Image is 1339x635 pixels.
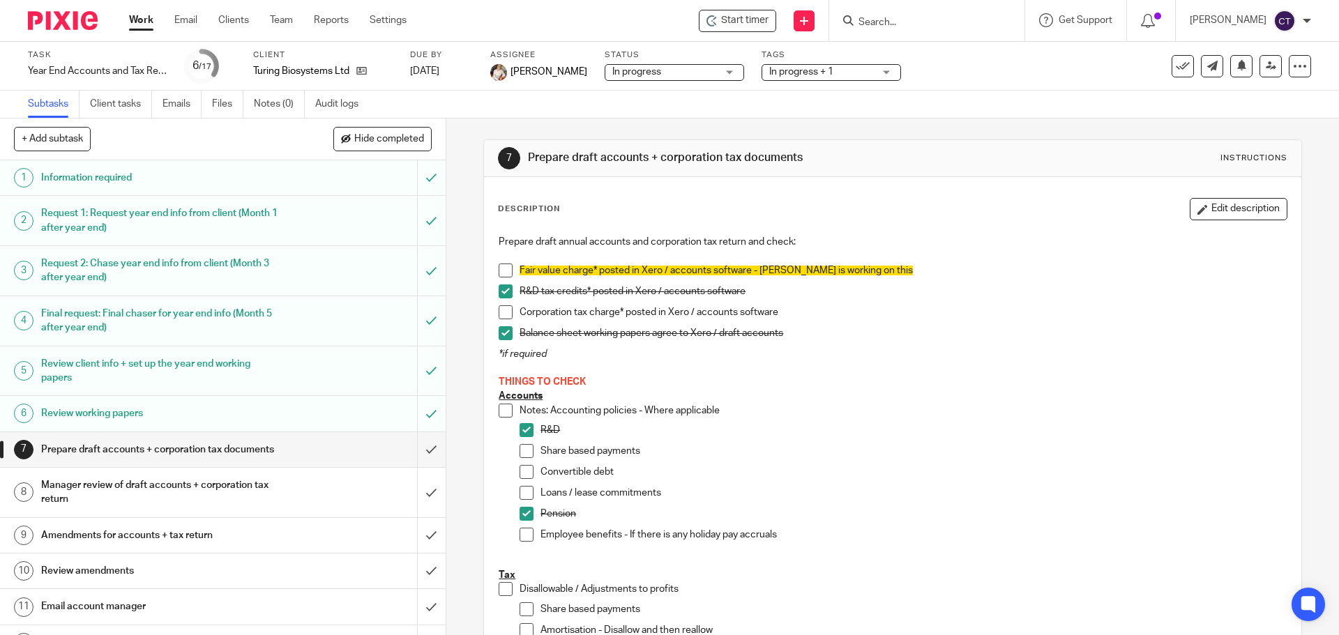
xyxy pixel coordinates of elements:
[270,13,293,27] a: Team
[41,560,282,581] h1: Review amendments
[1190,13,1266,27] p: [PERSON_NAME]
[498,204,560,215] p: Description
[14,404,33,423] div: 6
[315,91,369,118] a: Audit logs
[14,168,33,188] div: 1
[14,211,33,231] div: 2
[162,91,202,118] a: Emails
[14,440,33,459] div: 7
[520,326,1286,340] p: Balance sheet working papers agree to Xero / draft accounts
[510,65,587,79] span: [PERSON_NAME]
[499,349,547,359] em: *if required
[540,486,1286,500] p: Loans / lease commitments
[253,64,349,78] p: Turing Biosystems Ltd
[1273,10,1296,32] img: svg%3E
[520,582,1286,596] p: Disallowable / Adjustments to profits
[14,482,33,502] div: 8
[41,203,282,238] h1: Request 1: Request year end info from client (Month 1 after year end)
[41,353,282,389] h1: Review client info + set up the year end working papers
[857,17,983,29] input: Search
[605,49,744,61] label: Status
[41,525,282,546] h1: Amendments for accounts + tax return
[14,361,33,381] div: 5
[14,561,33,581] div: 10
[490,49,587,61] label: Assignee
[612,67,661,77] span: In progress
[28,11,98,30] img: Pixie
[540,507,1286,521] p: Pension
[41,253,282,289] h1: Request 2: Chase year end info from client (Month 3 after year end)
[410,49,473,61] label: Due by
[199,63,211,70] small: /17
[540,602,1286,616] p: Share based payments
[28,91,80,118] a: Subtasks
[129,13,153,27] a: Work
[41,303,282,339] h1: Final request: Final chaser for year end info (Month 5 after year end)
[499,377,586,387] span: THINGS TO CHECK
[699,10,776,32] div: Turing Biosystems Ltd - Year End Accounts and Tax Return
[370,13,407,27] a: Settings
[721,13,769,28] span: Start timer
[498,147,520,169] div: 7
[762,49,901,61] label: Tags
[354,134,424,145] span: Hide completed
[520,305,1286,319] p: Corporation tax charge* posted in Xero / accounts software
[314,13,349,27] a: Reports
[1059,15,1112,25] span: Get Support
[14,261,33,280] div: 3
[254,91,305,118] a: Notes (0)
[499,391,543,401] u: Accounts
[174,13,197,27] a: Email
[218,13,249,27] a: Clients
[769,67,833,77] span: In progress + 1
[41,475,282,510] h1: Manager review of draft accounts + corporation tax return
[540,444,1286,458] p: Share based payments
[41,167,282,188] h1: Information required
[41,439,282,460] h1: Prepare draft accounts + corporation tax documents
[540,423,1286,437] p: R&D
[14,526,33,545] div: 9
[28,49,167,61] label: Task
[192,58,211,74] div: 6
[499,570,515,580] u: Tax
[410,66,439,76] span: [DATE]
[520,266,913,275] span: Fair value charge* posted in Xero / accounts software - [PERSON_NAME] is working on this
[490,64,507,81] img: Kayleigh%20Henson.jpeg
[540,528,1286,542] p: Employee benefits - If there is any holiday pay accruals
[1190,198,1287,220] button: Edit description
[28,64,167,78] div: Year End Accounts and Tax Return
[14,127,91,151] button: + Add subtask
[14,597,33,617] div: 11
[90,91,152,118] a: Client tasks
[41,596,282,617] h1: Email account manager
[41,403,282,424] h1: Review working papers
[253,49,393,61] label: Client
[540,465,1286,479] p: Convertible debt
[1220,153,1287,164] div: Instructions
[14,311,33,330] div: 4
[333,127,432,151] button: Hide completed
[212,91,243,118] a: Files
[520,284,1286,298] p: R&D tax credits* posted in Xero / accounts software
[528,151,923,165] h1: Prepare draft accounts + corporation tax documents
[520,404,1286,418] p: Notes: Accounting policies - Where applicable
[499,235,1286,249] p: Prepare draft annual accounts and corporation tax return and check:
